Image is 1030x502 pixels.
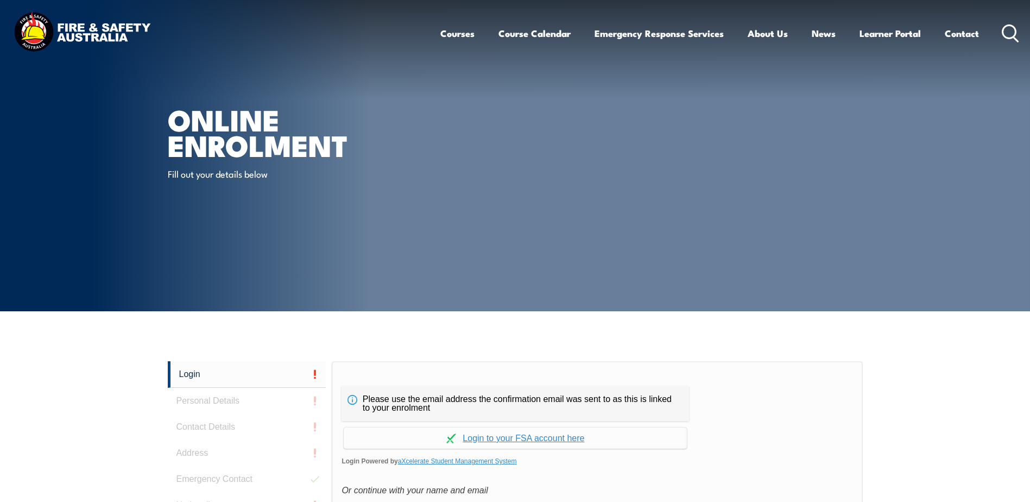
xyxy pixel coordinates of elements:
[595,19,724,48] a: Emergency Response Services
[168,167,366,180] p: Fill out your details below
[398,457,517,465] a: aXcelerate Student Management System
[446,434,456,443] img: Log in withaxcelerate
[945,19,979,48] a: Contact
[342,482,852,499] div: Or continue with your name and email
[342,386,689,421] div: Please use the email address the confirmation email was sent to as this is linked to your enrolment
[342,453,852,469] span: Login Powered by
[168,106,436,157] h1: Online Enrolment
[440,19,475,48] a: Courses
[860,19,921,48] a: Learner Portal
[498,19,571,48] a: Course Calendar
[812,19,836,48] a: News
[748,19,788,48] a: About Us
[168,361,326,388] a: Login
